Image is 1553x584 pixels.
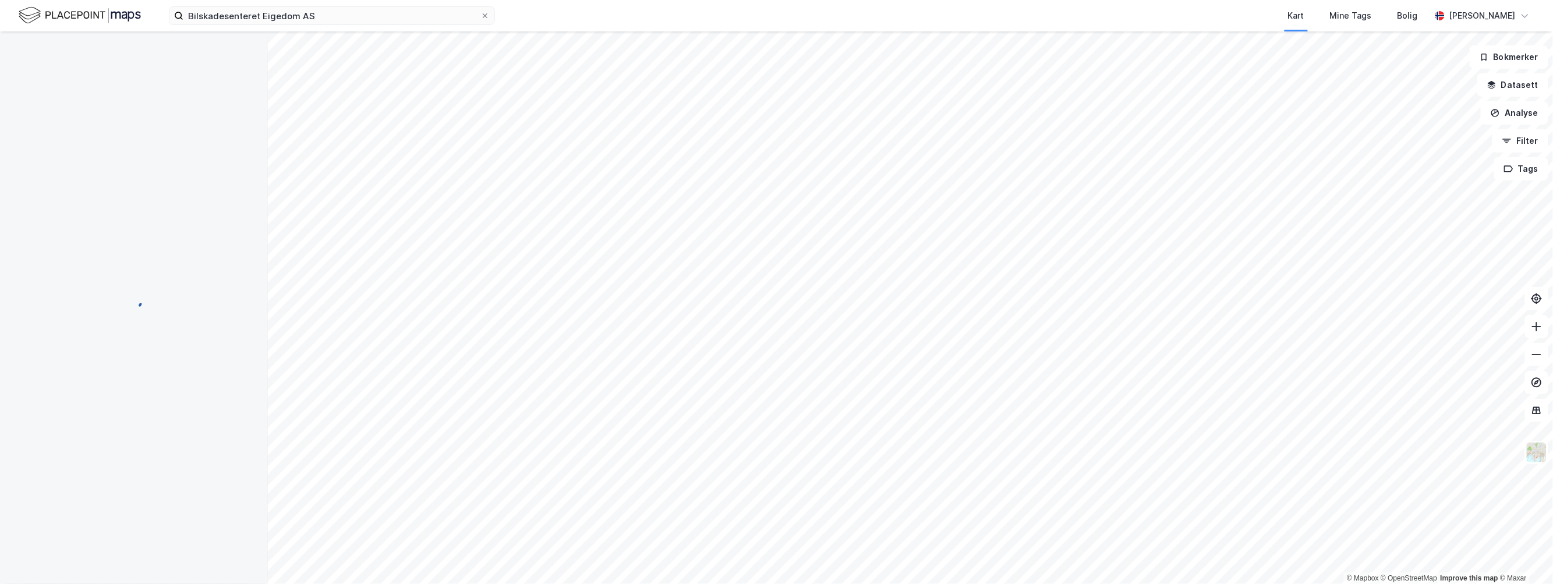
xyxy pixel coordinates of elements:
[1449,9,1516,23] div: [PERSON_NAME]
[1495,528,1553,584] div: Kontrollprogram for chat
[1492,129,1548,153] button: Filter
[1330,9,1372,23] div: Mine Tags
[1347,574,1379,582] a: Mapbox
[1288,9,1304,23] div: Kart
[19,5,141,26] img: logo.f888ab2527a4732fd821a326f86c7f29.svg
[1477,73,1548,97] button: Datasett
[1526,441,1548,463] img: Z
[1495,528,1553,584] iframe: Chat Widget
[1441,574,1498,582] a: Improve this map
[125,292,143,310] img: spinner.a6d8c91a73a9ac5275cf975e30b51cfb.svg
[1381,574,1438,582] a: OpenStreetMap
[1470,45,1548,69] button: Bokmerker
[1398,9,1418,23] div: Bolig
[1481,101,1548,125] button: Analyse
[1494,157,1548,180] button: Tags
[183,7,480,24] input: Søk på adresse, matrikkel, gårdeiere, leietakere eller personer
